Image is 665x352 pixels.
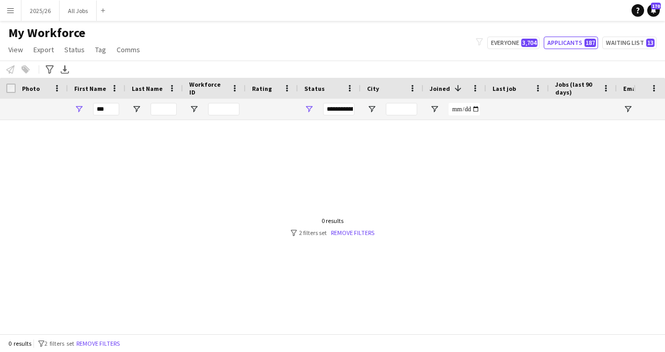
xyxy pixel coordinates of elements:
[22,85,40,92] span: Photo
[29,43,58,56] a: Export
[555,80,598,96] span: Jobs (last 90 days)
[646,39,655,47] span: 13
[60,1,97,21] button: All Jobs
[151,103,177,115] input: Last Name Filter Input
[64,45,85,54] span: Status
[74,85,106,92] span: First Name
[386,103,417,115] input: City Filter Input
[623,85,640,92] span: Email
[367,85,379,92] span: City
[117,45,140,54] span: Comms
[44,339,74,347] span: 2 filters set
[304,104,314,114] button: Open Filter Menu
[91,43,110,56] a: Tag
[544,37,598,49] button: Applicants187
[291,229,374,237] div: 2 filters set
[623,104,633,114] button: Open Filter Menu
[95,45,106,54] span: Tag
[208,103,239,115] input: Workforce ID Filter Input
[430,85,450,92] span: Joined
[252,85,272,92] span: Rating
[487,37,540,49] button: Everyone3,704
[59,63,71,76] app-action-btn: Export XLSX
[33,45,54,54] span: Export
[8,45,23,54] span: View
[492,85,516,92] span: Last job
[60,43,89,56] a: Status
[449,103,480,115] input: Joined Filter Input
[93,103,119,115] input: First Name Filter Input
[132,104,141,114] button: Open Filter Menu
[521,39,537,47] span: 3,704
[112,43,144,56] a: Comms
[43,63,56,76] app-action-btn: Advanced filters
[647,4,660,17] a: 170
[132,85,163,92] span: Last Name
[430,104,439,114] button: Open Filter Menu
[6,84,16,93] input: Column with Header Selection
[651,3,661,9] span: 170
[602,37,657,49] button: Waiting list13
[584,39,596,47] span: 187
[189,80,227,96] span: Workforce ID
[4,43,27,56] a: View
[189,104,199,114] button: Open Filter Menu
[74,104,84,114] button: Open Filter Menu
[304,85,325,92] span: Status
[367,104,376,114] button: Open Filter Menu
[21,1,60,21] button: 2025/26
[8,25,85,41] span: My Workforce
[74,338,122,349] button: Remove filters
[331,229,374,237] a: Remove filters
[291,217,374,225] div: 0 results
